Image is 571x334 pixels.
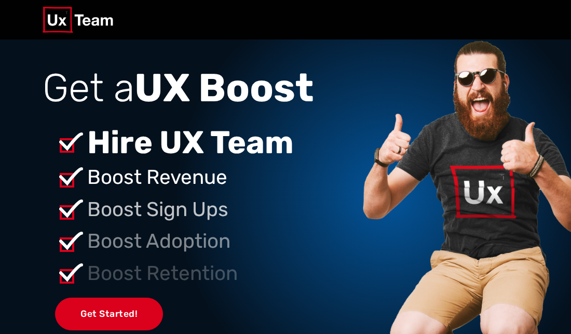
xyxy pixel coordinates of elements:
span: Boost Sign Ups [87,194,228,226]
span: Boost Revenue [87,162,227,194]
span: Hire UX Team [87,124,294,162]
h1: Get a [43,64,321,112]
img: UX Team [43,7,113,33]
span: UX Boost [134,64,314,111]
span: Boost Adoption [87,225,230,258]
a: Get Started! [55,298,163,330]
span: Boost Retention [87,258,238,290]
